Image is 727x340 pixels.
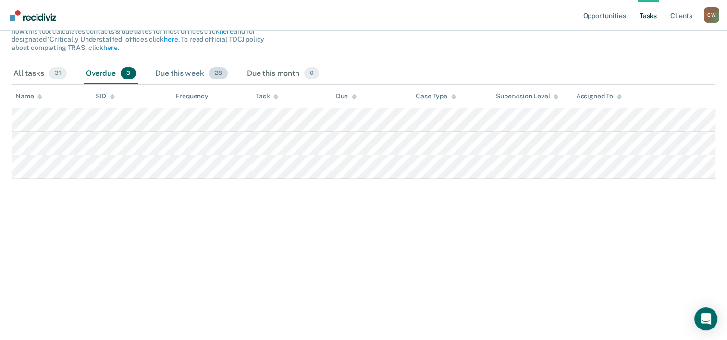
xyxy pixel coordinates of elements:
[121,67,136,80] span: 3
[496,92,559,100] div: Supervision Level
[694,307,717,330] div: Open Intercom Messenger
[103,44,117,51] a: here
[15,92,42,100] div: Name
[704,7,719,23] button: Profile dropdown button
[416,92,456,100] div: Case Type
[153,63,230,85] div: Due this week28
[96,92,115,100] div: SID
[336,92,357,100] div: Due
[12,63,69,85] div: All tasks31
[256,92,278,100] div: Task
[245,63,321,85] div: Due this month0
[49,67,67,80] span: 31
[12,12,265,51] span: The clients listed below have upcoming requirements due this month that have not yet been complet...
[576,92,621,100] div: Assigned To
[10,10,56,21] img: Recidiviz
[164,36,178,43] a: here
[209,67,228,80] span: 28
[175,92,209,100] div: Frequency
[84,63,138,85] div: Overdue3
[219,27,233,35] a: here
[704,7,719,23] div: C W
[304,67,319,80] span: 0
